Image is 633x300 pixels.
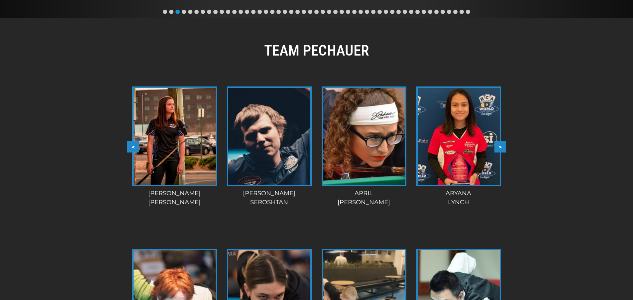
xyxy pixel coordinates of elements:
[224,86,314,207] a: [PERSON_NAME]Seroshtan
[319,86,408,207] a: April[PERSON_NAME]
[133,88,215,185] img: amanda-c-1-e1555337534391.jpg
[319,189,408,207] div: April [PERSON_NAME]
[323,88,405,185] img: April-225x320.jpg
[228,88,310,185] img: andrei-1-225x320.jpg
[224,189,314,207] div: [PERSON_NAME] Seroshtan
[130,189,219,207] div: [PERSON_NAME] [PERSON_NAME]
[414,189,503,207] div: Aryana Lynch
[414,86,503,207] a: AryanaLynch
[494,141,506,152] button: >
[127,141,506,152] div: Carousel Navigation
[130,86,219,207] a: [PERSON_NAME][PERSON_NAME]
[417,88,499,185] img: aryana-bca-win-2-1-e1564582366468-225x320.jpg
[127,42,506,60] h2: TEAM PECHAUER
[127,141,139,152] button: <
